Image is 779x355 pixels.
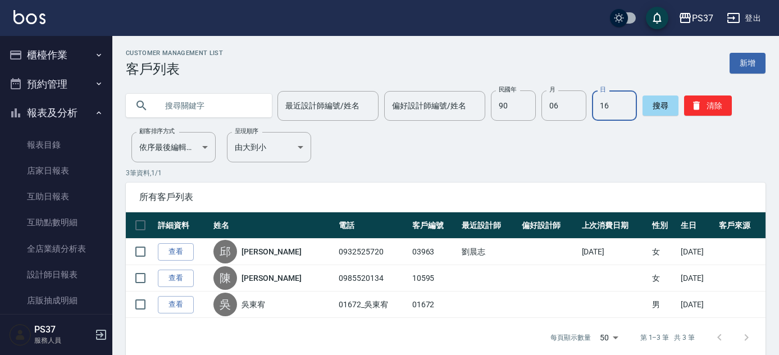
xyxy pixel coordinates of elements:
h3: 客戶列表 [126,61,223,77]
input: 搜尋關鍵字 [157,90,263,121]
p: 第 1–3 筆 共 3 筆 [640,333,695,343]
button: 報表及分析 [4,98,108,128]
div: 50 [595,322,622,353]
label: 月 [549,85,555,94]
th: 客戶編號 [409,212,459,239]
td: 01672 [409,292,459,318]
a: 店販抽成明細 [4,288,108,313]
th: 生日 [678,212,716,239]
div: 依序最後編輯時間 [131,132,216,162]
div: 由大到小 [227,132,311,162]
a: 報表目錄 [4,132,108,158]
button: 櫃檯作業 [4,40,108,70]
button: 清除 [684,95,732,116]
td: [DATE] [678,292,716,318]
button: 預約管理 [4,70,108,99]
a: 查看 [158,243,194,261]
th: 姓名 [211,212,336,239]
td: [DATE] [678,265,716,292]
td: [DATE] [678,239,716,265]
div: 吳 [213,293,237,316]
a: [PERSON_NAME] [242,246,301,257]
div: 陳 [213,266,237,290]
td: 男 [649,292,678,318]
h2: Customer Management List [126,49,223,57]
label: 呈現順序 [235,127,258,135]
span: 所有客戶列表 [139,192,752,203]
label: 民國年 [499,85,516,94]
div: PS37 [692,11,713,25]
img: Person [9,324,31,346]
td: [DATE] [579,239,650,265]
button: save [646,7,668,29]
th: 偏好設計師 [519,212,579,239]
p: 服務人員 [34,335,92,345]
a: 吳東宥 [242,299,265,310]
a: 互助點數明細 [4,210,108,235]
td: 0985520134 [336,265,409,292]
button: PS37 [674,7,718,30]
a: 設計師日報表 [4,262,108,288]
th: 最近設計師 [459,212,519,239]
a: 查看 [158,270,194,287]
a: 新增 [730,53,766,74]
p: 每頁顯示數量 [550,333,591,343]
td: 10595 [409,265,459,292]
th: 性別 [649,212,678,239]
th: 詳細資料 [155,212,211,239]
button: 登出 [722,8,766,29]
p: 3 筆資料, 1 / 1 [126,168,766,178]
td: 03963 [409,239,459,265]
label: 日 [600,85,605,94]
a: 查看 [158,296,194,313]
th: 上次消費日期 [579,212,650,239]
img: Logo [13,10,45,24]
th: 電話 [336,212,409,239]
td: 女 [649,265,678,292]
a: 互助日報表 [4,184,108,210]
th: 客戶來源 [716,212,766,239]
h5: PS37 [34,324,92,335]
td: 劉晨志 [459,239,519,265]
label: 顧客排序方式 [139,127,175,135]
button: 搜尋 [643,95,678,116]
td: 01672_吳東宥 [336,292,409,318]
a: 費用分析表 [4,313,108,339]
a: [PERSON_NAME] [242,272,301,284]
td: 0932525720 [336,239,409,265]
div: 邱 [213,240,237,263]
td: 女 [649,239,678,265]
a: 全店業績分析表 [4,236,108,262]
a: 店家日報表 [4,158,108,184]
